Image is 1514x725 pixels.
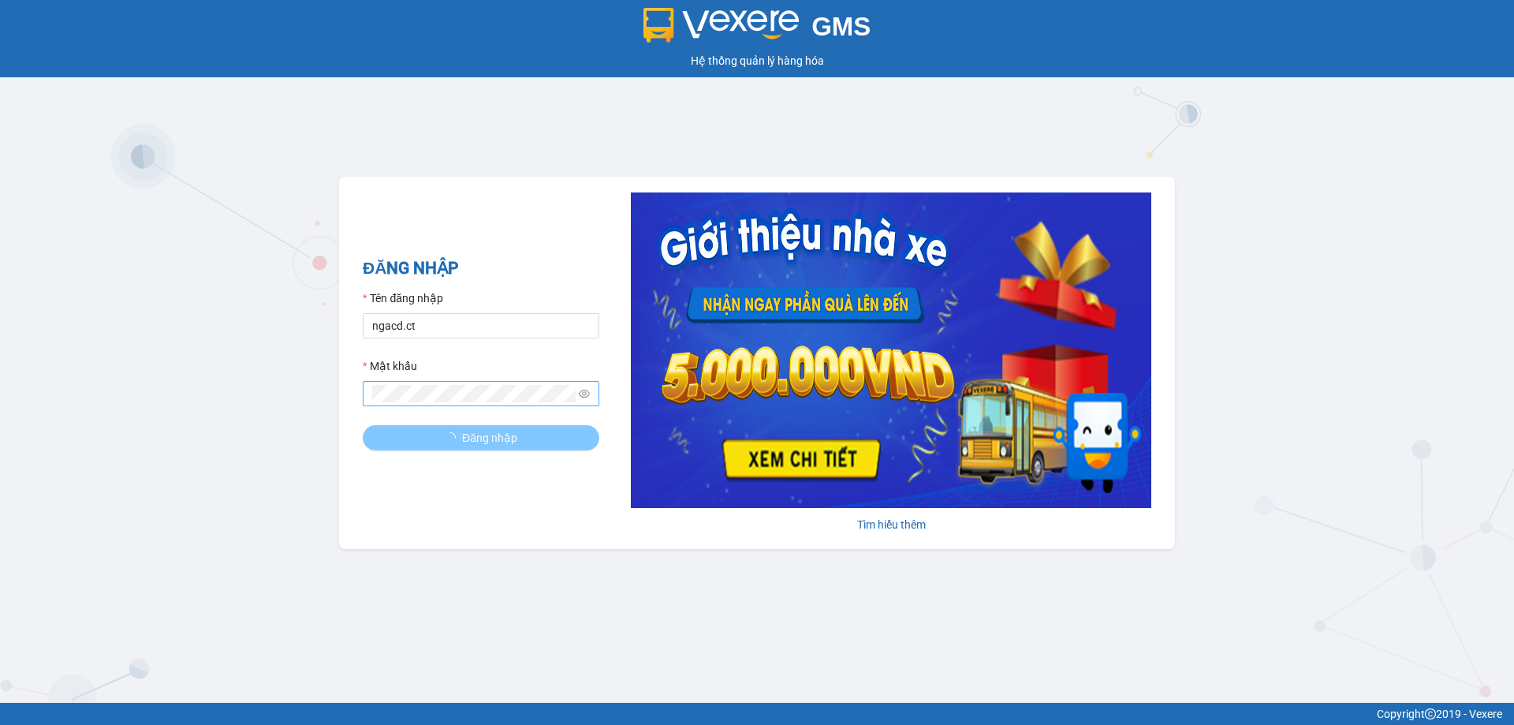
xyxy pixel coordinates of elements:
[363,256,599,282] h2: ĐĂNG NHẬP
[811,12,871,41] span: GMS
[643,24,871,36] a: GMS
[445,432,462,443] span: loading
[4,52,1510,69] div: Hệ thống quản lý hàng hóa
[363,313,599,338] input: Tên đăng nhập
[1425,708,1436,719] span: copyright
[631,516,1151,533] div: Tìm hiểu thêm
[631,192,1151,508] img: banner-0
[579,388,590,399] span: eye
[363,290,443,307] label: Tên đăng nhập
[372,385,576,402] input: Mật khẩu
[363,357,417,375] label: Mật khẩu
[462,429,517,447] span: Đăng nhập
[643,8,800,43] img: logo 2
[12,705,1502,723] div: Copyright 2019 - Vexere
[363,425,599,450] button: Đăng nhập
